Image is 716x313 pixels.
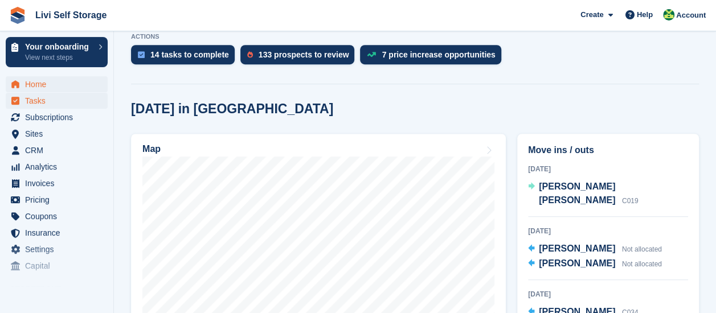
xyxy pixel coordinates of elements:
a: menu [6,225,108,241]
a: menu [6,192,108,208]
img: price_increase_opportunities-93ffe204e8149a01c8c9dc8f82e8f89637d9d84a8eef4429ea346261dce0b2c0.svg [367,52,376,57]
h2: Move ins / outs [528,143,688,157]
span: Account [676,10,706,21]
div: [DATE] [528,289,688,299]
a: 133 prospects to review [240,45,361,70]
span: Analytics [25,159,93,175]
a: 7 price increase opportunities [360,45,506,70]
span: Subscriptions [25,109,93,125]
span: Home [25,76,93,92]
div: [DATE] [528,164,688,174]
div: 14 tasks to complete [150,50,229,59]
span: Not allocated [622,245,662,253]
span: Storefront [10,283,113,295]
p: Your onboarding [25,43,93,51]
span: [PERSON_NAME] [PERSON_NAME] [539,182,615,205]
a: menu [6,208,108,224]
span: Not allocated [622,260,662,268]
img: Alex Handyside [663,9,674,20]
a: Your onboarding View next steps [6,37,108,67]
span: Create [580,9,603,20]
span: Sites [25,126,93,142]
a: menu [6,175,108,191]
h2: Map [142,144,161,154]
a: menu [6,159,108,175]
a: menu [6,76,108,92]
a: menu [6,126,108,142]
div: 133 prospects to review [259,50,349,59]
a: Livi Self Storage [31,6,111,24]
span: CRM [25,142,93,158]
a: [PERSON_NAME] Not allocated [528,257,662,271]
a: [PERSON_NAME] Not allocated [528,242,662,257]
span: [PERSON_NAME] [539,258,615,268]
div: 7 price increase opportunities [382,50,495,59]
a: [PERSON_NAME] [PERSON_NAME] C019 [528,180,688,208]
span: Tasks [25,93,93,109]
a: menu [6,142,108,158]
img: prospect-51fa495bee0391a8d652442698ab0144808aea92771e9ea1ae160a38d050c398.svg [247,51,253,58]
span: Settings [25,241,93,257]
a: menu [6,241,108,257]
span: Help [637,9,653,20]
span: C019 [622,197,639,205]
div: [DATE] [528,226,688,236]
a: menu [6,258,108,274]
p: View next steps [25,52,93,63]
span: Capital [25,258,93,274]
a: menu [6,93,108,109]
span: Pricing [25,192,93,208]
a: 14 tasks to complete [131,45,240,70]
img: stora-icon-8386f47178a22dfd0bd8f6a31ec36ba5ce8667c1dd55bd0f319d3a0aa187defe.svg [9,7,26,24]
img: task-75834270c22a3079a89374b754ae025e5fb1db73e45f91037f5363f120a921f8.svg [138,51,145,58]
span: Insurance [25,225,93,241]
h2: [DATE] in [GEOGRAPHIC_DATA] [131,101,333,117]
span: Coupons [25,208,93,224]
span: Invoices [25,175,93,191]
a: menu [6,109,108,125]
p: ACTIONS [131,33,699,40]
span: [PERSON_NAME] [539,244,615,253]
